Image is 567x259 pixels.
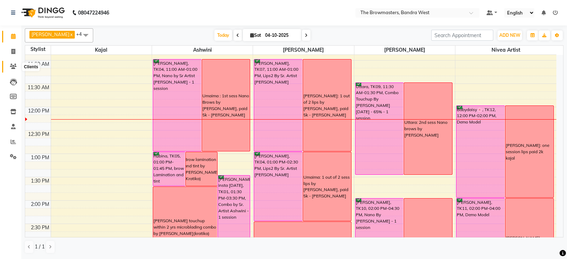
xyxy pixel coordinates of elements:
[202,93,250,118] div: Umaima : 1st sess Nano Brows by [PERSON_NAME], paid 5k - [PERSON_NAME]
[506,142,553,161] div: [PERSON_NAME]: one session lips paid 2k kajal
[431,30,493,41] input: Search Appointment
[22,63,40,71] div: Clients
[153,152,185,186] div: Rubina, TK05, 01:00 PM-01:45 PM, brow Lamination and tint
[78,3,109,23] b: 08047224946
[499,33,520,38] span: ADD NEW
[506,235,553,254] div: [PERSON_NAME]: one session lips paid 2k kajal
[29,201,51,208] div: 2:00 PM
[456,106,505,197] div: Babydaisy🌸, TK12, 12:00 PM-02:00 PM, Demo Model
[254,59,302,151] div: [PERSON_NAME], TK07, 11:00 AM-01:00 PM, Lips2 By Sr. Artist [PERSON_NAME]
[35,243,45,251] span: 1 / 1
[404,119,452,138] div: Uttara: 2nd sess Nano brows by [PERSON_NAME]
[27,107,51,115] div: 12:00 PM
[18,3,67,23] img: logo
[51,46,152,54] span: Kajal
[32,31,69,37] span: [PERSON_NAME]
[29,224,51,231] div: 2:30 PM
[29,177,51,185] div: 1:30 PM
[152,46,253,54] span: Ashwini
[25,46,51,53] div: Stylist
[498,30,522,40] button: ADD NEW
[303,93,351,118] div: [PERSON_NAME]: 1 out of 2 lips by [PERSON_NAME], paid 5k - [PERSON_NAME]
[153,59,201,151] div: [PERSON_NAME], TK04, 11:00 AM-01:00 PM, Nano by Sr Artist [PERSON_NAME] - 1 session
[455,46,556,54] span: Nivea Artist
[263,30,298,41] input: 2025-10-04
[254,152,302,221] div: [PERSON_NAME], TK04, 01:00 PM-02:30 PM, Lips2 By Sr. Artist [PERSON_NAME]
[354,46,455,54] span: [PERSON_NAME]
[184,156,219,182] div: Brow lamination and tint by [PERSON_NAME] (Kratika)
[248,33,263,38] span: Sat
[29,154,51,161] div: 1:00 PM
[27,131,51,138] div: 12:30 PM
[26,84,51,91] div: 11:30 AM
[355,83,404,174] div: Uttara, TK09, 11:30 AM-01:30 PM, Combo Touchup By [PERSON_NAME] [DATE] - 65% - 1 session
[253,46,354,54] span: [PERSON_NAME]
[69,31,73,37] a: x
[214,30,232,41] span: Today
[303,174,351,199] div: Umaima: 1 out of 2 sess lips by [PERSON_NAME], paid 5k - [PERSON_NAME]
[76,31,87,37] span: +4
[153,218,217,237] div: [PERSON_NAME] touchup within 2 yrs microblading combo by [PERSON_NAME](kratika)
